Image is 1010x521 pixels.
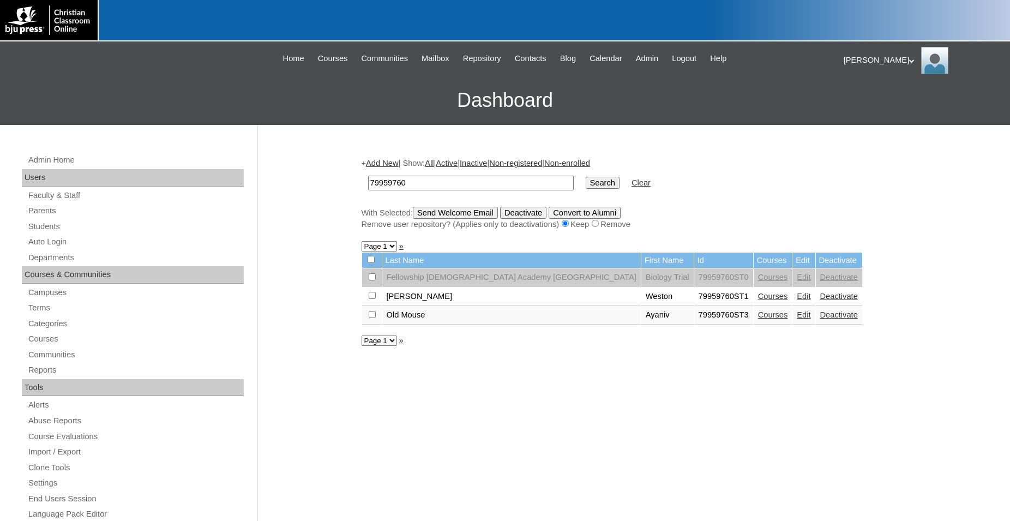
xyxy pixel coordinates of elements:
a: Alerts [27,398,244,412]
a: Campuses [27,286,244,300]
a: Courses [758,292,788,301]
td: Last Name [382,253,641,268]
td: Weston [641,288,694,306]
a: Clear [632,178,651,187]
a: » [399,242,404,250]
h3: Dashboard [5,76,1005,125]
a: Admin Home [27,153,244,167]
a: Courses [27,332,244,346]
span: Help [710,52,726,65]
a: Blog [555,52,581,65]
a: Import / Export [27,445,244,459]
img: Jonelle Rodriguez [921,47,948,74]
a: Logout [666,52,702,65]
a: Calendar [584,52,627,65]
span: Courses [318,52,348,65]
td: Edit [792,253,815,268]
a: Categories [27,317,244,331]
a: Courses [758,273,788,282]
a: Courses [758,310,788,319]
a: Edit [797,273,810,282]
a: All [425,159,434,167]
a: Home [278,52,310,65]
td: Biology Trial [641,268,694,287]
div: Tools [22,379,244,397]
span: Logout [672,52,696,65]
a: Repository [458,52,507,65]
a: Non-enrolled [544,159,590,167]
td: 79959760ST3 [694,306,753,325]
a: End Users Session [27,492,244,506]
span: Contacts [515,52,546,65]
div: Remove user repository? (Applies only to deactivations) Keep Remove [362,219,901,230]
a: Non-registered [489,159,542,167]
a: Edit [797,292,810,301]
a: Departments [27,251,244,265]
a: Auto Login [27,235,244,249]
a: Mailbox [416,52,455,65]
a: Clone Tools [27,461,244,475]
td: Courses [754,253,792,268]
span: Calendar [590,52,622,65]
div: Courses & Communities [22,266,244,284]
a: Courses [312,52,353,65]
img: logo-white.png [5,5,92,35]
td: Fellowship [DEMOGRAPHIC_DATA] Academy [GEOGRAPHIC_DATA] [382,268,641,287]
span: Mailbox [422,52,449,65]
a: Deactivate [820,292,858,301]
a: Terms [27,301,244,315]
td: 79959760ST1 [694,288,753,306]
td: [PERSON_NAME] [382,288,641,306]
td: 79959760ST0 [694,268,753,287]
div: With Selected: [362,207,901,230]
input: Convert to Alumni [549,207,621,219]
a: Edit [797,310,810,319]
a: Active [436,159,458,167]
a: » [399,336,404,345]
a: Course Evaluations [27,430,244,444]
input: Send Welcome Email [413,207,498,219]
a: Language Pack Editor [27,507,244,521]
span: Communities [361,52,408,65]
a: Reports [27,363,244,377]
a: Help [705,52,732,65]
input: Deactivate [500,207,546,219]
td: Deactivate [816,253,862,268]
td: Ayaniv [641,306,694,325]
a: Inactive [460,159,488,167]
input: Search [368,176,574,190]
input: Search [586,177,620,189]
div: [PERSON_NAME] [844,47,999,74]
span: Home [283,52,304,65]
div: + | Show: | | | | [362,158,901,230]
a: Admin [630,52,664,65]
a: Parents [27,204,244,218]
td: First Name [641,253,694,268]
span: Admin [636,52,659,65]
div: Users [22,169,244,187]
a: Communities [27,348,244,362]
a: Add New [366,159,398,167]
span: Blog [560,52,576,65]
a: Communities [356,52,413,65]
a: Deactivate [820,310,858,319]
a: Faculty & Staff [27,189,244,202]
a: Students [27,220,244,233]
a: Deactivate [820,273,858,282]
a: Settings [27,476,244,490]
td: Old Mouse [382,306,641,325]
a: Contacts [509,52,552,65]
span: Repository [463,52,501,65]
a: Abuse Reports [27,414,244,428]
td: Id [694,253,753,268]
